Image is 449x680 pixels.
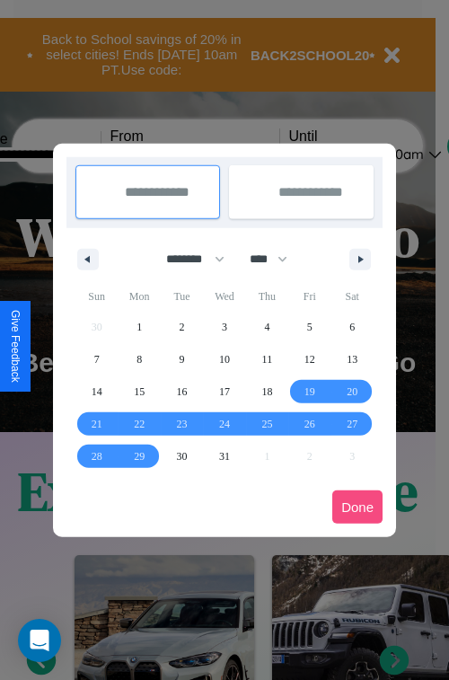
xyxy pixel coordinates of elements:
[347,408,357,440] span: 27
[203,440,245,472] button: 31
[203,311,245,343] button: 3
[307,311,313,343] span: 5
[261,408,272,440] span: 25
[118,343,160,375] button: 8
[246,343,288,375] button: 11
[304,343,315,375] span: 12
[161,375,203,408] button: 16
[180,343,185,375] span: 9
[161,282,203,311] span: Tue
[304,408,315,440] span: 26
[136,343,142,375] span: 8
[161,440,203,472] button: 30
[75,282,118,311] span: Sun
[177,440,188,472] span: 30
[75,343,118,375] button: 7
[288,311,330,343] button: 5
[136,311,142,343] span: 1
[75,408,118,440] button: 21
[118,408,160,440] button: 22
[288,408,330,440] button: 26
[332,490,383,524] button: Done
[161,343,203,375] button: 9
[304,375,315,408] span: 19
[92,440,102,472] span: 28
[134,408,145,440] span: 22
[203,408,245,440] button: 24
[118,311,160,343] button: 1
[261,375,272,408] span: 18
[246,282,288,311] span: Thu
[180,311,185,343] span: 2
[347,343,357,375] span: 13
[118,440,160,472] button: 29
[177,408,188,440] span: 23
[349,311,355,343] span: 6
[134,375,145,408] span: 15
[161,408,203,440] button: 23
[331,375,374,408] button: 20
[222,311,227,343] span: 3
[92,408,102,440] span: 21
[75,440,118,472] button: 28
[219,343,230,375] span: 10
[288,343,330,375] button: 12
[219,375,230,408] span: 17
[203,375,245,408] button: 17
[75,375,118,408] button: 14
[134,440,145,472] span: 29
[288,282,330,311] span: Fri
[18,619,61,662] div: Open Intercom Messenger
[246,375,288,408] button: 18
[161,311,203,343] button: 2
[92,375,102,408] span: 14
[288,375,330,408] button: 19
[118,375,160,408] button: 15
[264,311,269,343] span: 4
[331,311,374,343] button: 6
[118,282,160,311] span: Mon
[203,282,245,311] span: Wed
[347,375,357,408] span: 20
[177,375,188,408] span: 16
[246,311,288,343] button: 4
[331,343,374,375] button: 13
[94,343,100,375] span: 7
[219,440,230,472] span: 31
[331,282,374,311] span: Sat
[331,408,374,440] button: 27
[246,408,288,440] button: 25
[262,343,273,375] span: 11
[219,408,230,440] span: 24
[9,310,22,383] div: Give Feedback
[203,343,245,375] button: 10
